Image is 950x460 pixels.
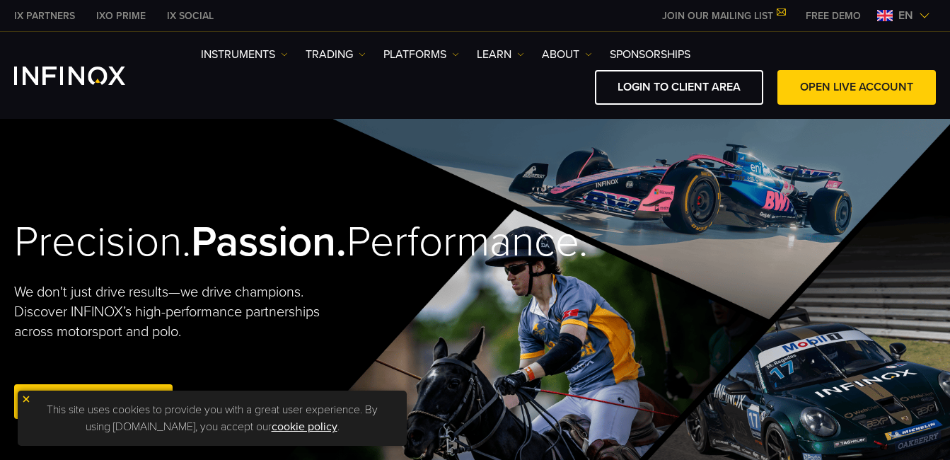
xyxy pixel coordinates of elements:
a: INFINOX MENU [795,8,871,23]
p: This site uses cookies to provide you with a great user experience. By using [DOMAIN_NAME], you a... [25,398,400,439]
img: yellow close icon [21,394,31,404]
a: INFINOX [4,8,86,23]
a: TRADING [306,46,366,63]
a: Instruments [201,46,288,63]
a: Learn [477,46,524,63]
span: en [893,7,919,24]
a: INFINOX Logo [14,67,158,85]
h2: Precision. Performance. [14,217,429,268]
a: PLATFORMS [383,46,459,63]
a: JOIN OUR MAILING LIST [651,10,795,22]
a: Open Live Account [14,384,173,419]
a: OPEN LIVE ACCOUNT [777,70,936,105]
a: LOGIN TO CLIENT AREA [595,70,763,105]
a: SPONSORSHIPS [610,46,690,63]
a: cookie policy [272,420,337,434]
a: INFINOX [86,8,156,23]
p: We don't just drive results—we drive champions. Discover INFINOX’s high-performance partnerships ... [14,282,346,342]
a: INFINOX [156,8,224,23]
a: ABOUT [542,46,592,63]
strong: Passion. [191,217,347,268]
